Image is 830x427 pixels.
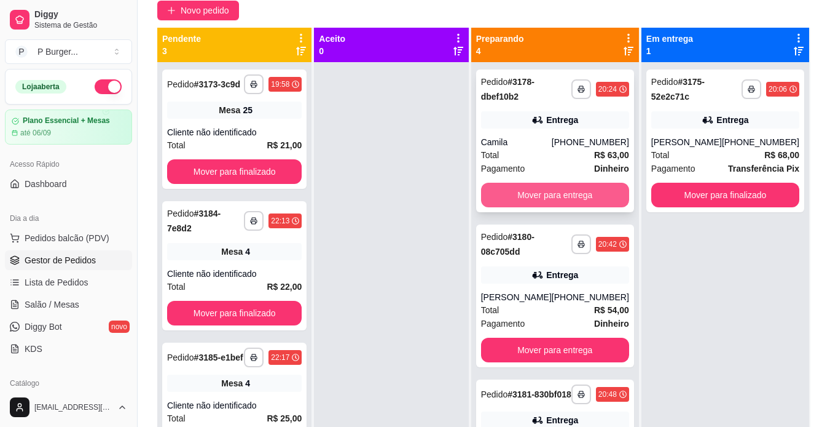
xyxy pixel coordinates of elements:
a: Lista de Pedidos [5,273,132,292]
div: [PHONE_NUMBER] [552,291,629,303]
div: Cliente não identificado [167,268,302,280]
button: Novo pedido [157,1,239,20]
div: 19:58 [271,79,289,89]
p: 1 [646,45,693,57]
span: Novo pedido [181,4,229,17]
strong: Transferência Pix [728,164,799,174]
p: Aceito [319,33,345,45]
div: Entrega [716,114,748,126]
div: Entrega [546,269,578,281]
span: Mesa [219,104,240,116]
span: Total [651,148,670,162]
strong: R$ 63,00 [594,150,629,160]
p: 4 [476,45,524,57]
strong: R$ 22,00 [267,282,302,292]
strong: # 3184-7e8d2 [167,209,221,233]
div: Cliente não identificado [167,399,302,412]
div: [PHONE_NUMBER] [552,136,629,148]
a: Plano Essencial + Mesasaté 06/09 [5,110,132,145]
span: Diggy [34,9,127,20]
a: Gestor de Pedidos [5,250,132,270]
strong: # 3173-3c9d [194,79,241,89]
button: Mover para entrega [481,183,629,207]
span: Pagamento [481,317,525,330]
div: [PERSON_NAME] [651,136,722,148]
span: Mesa [221,245,243,258]
p: Pendente [162,33,201,45]
button: Mover para finalizado [167,301,302,325]
div: 4 [245,245,250,258]
div: 22:13 [271,216,289,226]
div: 20:42 [598,239,617,249]
div: Entrega [546,414,578,426]
span: Pedido [481,77,508,87]
span: Pedido [167,353,194,362]
span: KDS [25,343,42,355]
div: [PERSON_NAME] [481,291,552,303]
div: Acesso Rápido [5,154,132,174]
span: Sistema de Gestão [34,20,127,30]
span: Lista de Pedidos [25,276,88,289]
span: Salão / Mesas [25,298,79,311]
span: Total [167,138,186,152]
article: até 06/09 [20,128,51,138]
span: Total [167,280,186,293]
div: 22:17 [271,353,289,362]
button: Pedidos balcão (PDV) [5,228,132,248]
a: KDS [5,339,132,359]
button: Mover para entrega [481,338,629,362]
strong: # 3178-dbef10b2 [481,77,534,102]
p: Em entrega [646,33,693,45]
div: 20:24 [598,84,617,94]
div: Loja aberta [15,80,66,94]
div: 4 [245,377,250,389]
span: Mesa [221,377,243,389]
span: Gestor de Pedidos [25,254,96,266]
div: 20:06 [769,84,787,94]
article: Plano Essencial + Mesas [23,116,110,126]
span: [EMAIL_ADDRESS][DOMAIN_NAME] [34,402,112,412]
span: Diggy Bot [25,321,62,333]
div: [PHONE_NUMBER] [722,136,799,148]
span: Pagamento [481,162,525,175]
span: Total [481,303,499,317]
strong: Dinheiro [594,164,629,174]
button: [EMAIL_ADDRESS][DOMAIN_NAME] [5,393,132,422]
span: Pedido [651,77,678,87]
a: Salão / Mesas [5,295,132,314]
p: 0 [319,45,345,57]
strong: R$ 21,00 [267,140,302,150]
span: Pagamento [651,162,695,175]
a: Dashboard [5,174,132,194]
button: Mover para finalizado [167,159,302,184]
span: Total [481,148,499,162]
div: 20:48 [598,389,617,399]
strong: # 3185-e1bef [194,353,243,362]
button: Mover para finalizado [651,183,799,207]
span: Pedidos balcão (PDV) [25,232,109,244]
p: Preparando [476,33,524,45]
strong: Dinheiro [594,319,629,329]
span: plus [167,6,176,15]
button: Alterar Status [95,79,122,94]
strong: # 3180-08c705dd [481,232,534,257]
span: Pedido [167,79,194,89]
div: Catálogo [5,373,132,393]
strong: # 3175-52e2c71c [651,77,705,102]
div: 25 [243,104,253,116]
span: Pedido [481,232,508,242]
span: P [15,46,28,58]
div: Cliente não identificado [167,126,302,138]
span: Pedido [167,209,194,218]
a: DiggySistema de Gestão [5,5,132,34]
span: Dashboard [25,178,67,190]
strong: R$ 25,00 [267,413,302,423]
div: Camila [481,136,552,148]
button: Select a team [5,39,132,64]
p: 3 [162,45,201,57]
div: Dia a dia [5,209,132,228]
strong: R$ 54,00 [594,305,629,315]
span: Pedido [481,389,508,399]
div: Entrega [546,114,578,126]
strong: # 3181-830bf018 [507,389,571,399]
